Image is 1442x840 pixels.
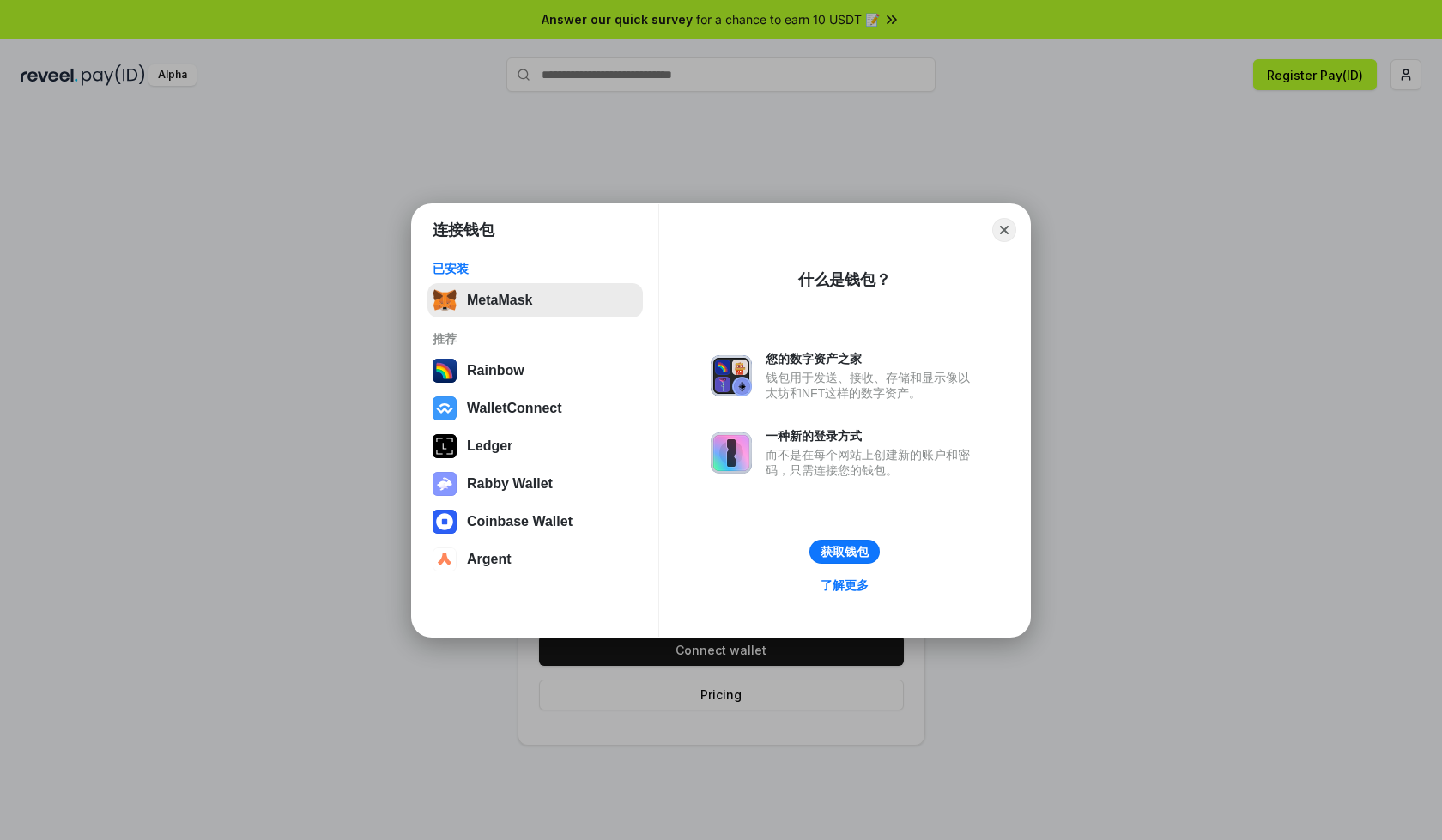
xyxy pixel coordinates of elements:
[798,269,891,290] div: 什么是钱包？
[467,401,562,416] div: WalletConnect
[766,370,978,401] div: 钱包用于发送、接收、存储和显示像以太坊和NFT这样的数字资产。
[427,467,643,501] button: Rabby Wallet
[467,552,512,567] div: Argent
[433,331,638,347] div: 推荐
[433,434,457,458] img: svg+xml,%3Csvg%20xmlns%3D%22http%3A%2F%2Fwww.w3.org%2F2000%2Fsvg%22%20width%3D%2228%22%20height%3...
[467,438,512,454] div: Ledger
[433,472,457,496] img: svg+xml,%3Csvg%20xmlns%3D%22http%3A%2F%2Fwww.w3.org%2F2000%2Fsvg%22%20fill%3D%22none%22%20viewBox...
[467,514,573,529] div: Coinbase Wallet
[467,363,524,378] div: Rainbow
[433,359,457,383] img: svg+xml,%3Csvg%20width%3D%22120%22%20height%3D%22120%22%20viewBox%3D%220%200%20120%20120%22%20fil...
[427,391,643,426] button: WalletConnect
[433,261,638,276] div: 已安装
[467,476,553,492] div: Rabby Wallet
[821,577,869,593] div: 了解更多
[467,293,532,308] div: MetaMask
[427,354,643,388] button: Rainbow
[810,574,879,596] a: 了解更多
[433,510,457,534] img: svg+xml,%3Csvg%20width%3D%2228%22%20height%3D%2228%22%20viewBox%3D%220%200%2028%2028%22%20fill%3D...
[992,218,1016,242] button: Close
[766,428,978,444] div: 一种新的登录方式
[433,396,457,420] img: svg+xml,%3Csvg%20width%3D%2228%22%20height%3D%2228%22%20viewBox%3D%220%200%2028%2028%22%20fill%3D...
[809,540,880,564] button: 获取钱包
[427,283,643,317] button: MetaMask
[427,505,643,539] button: Coinbase Wallet
[766,447,978,478] div: 而不是在每个网站上创建新的账户和密码，只需连接您的钱包。
[711,355,752,396] img: svg+xml,%3Csvg%20xmlns%3D%22http%3A%2F%2Fwww.w3.org%2F2000%2Fsvg%22%20fill%3D%22none%22%20viewBox...
[433,220,494,240] h1: 连接钱包
[711,432,752,474] img: svg+xml,%3Csvg%20xmlns%3D%22http%3A%2F%2Fwww.w3.org%2F2000%2Fsvg%22%20fill%3D%22none%22%20viewBox...
[433,547,457,571] img: svg+xml,%3Csvg%20width%3D%2228%22%20height%3D%2228%22%20viewBox%3D%220%200%2028%2028%22%20fill%3D...
[427,542,643,577] button: Argent
[427,429,643,463] button: Ledger
[433,288,457,312] img: svg+xml,%3Csvg%20fill%3D%22none%22%20height%3D%2233%22%20viewBox%3D%220%200%2035%2033%22%20width%...
[766,351,978,366] div: 您的数字资产之家
[821,544,869,559] div: 获取钱包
